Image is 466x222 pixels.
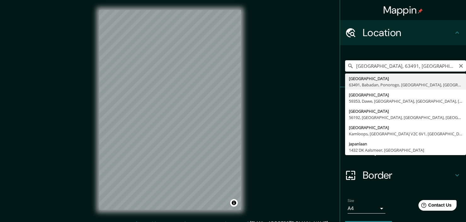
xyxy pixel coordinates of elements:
[345,60,466,72] input: Pick your city or area
[349,114,462,121] div: 56192, [GEOGRAPHIC_DATA], [GEOGRAPHIC_DATA], [GEOGRAPHIC_DATA], [GEOGRAPHIC_DATA]
[348,203,385,214] div: A4
[340,138,466,163] div: Layout
[418,8,423,14] img: pin-icon.png
[349,92,462,98] div: [GEOGRAPHIC_DATA]
[99,10,241,210] canvas: Map
[363,26,453,39] h4: Location
[349,82,462,88] div: 63491, Babadan, Ponorogo, [GEOGRAPHIC_DATA], [GEOGRAPHIC_DATA]
[349,147,462,153] div: 1432 DK Aalsmeer, [GEOGRAPHIC_DATA]
[340,112,466,138] div: Style
[363,169,453,181] h4: Border
[230,199,238,207] button: Toggle attribution
[349,124,462,131] div: [GEOGRAPHIC_DATA]
[410,198,459,215] iframe: Help widget launcher
[340,163,466,188] div: Border
[340,87,466,112] div: Pins
[349,108,462,114] div: [GEOGRAPHIC_DATA]
[383,4,423,16] h4: Mappin
[348,198,354,203] label: Size
[363,144,453,156] h4: Layout
[349,98,462,104] div: 59353, Dawe, [GEOGRAPHIC_DATA], [GEOGRAPHIC_DATA], [GEOGRAPHIC_DATA]
[340,20,466,45] div: Location
[349,131,462,137] div: Kamloops, [GEOGRAPHIC_DATA] V2C 6V1, [GEOGRAPHIC_DATA]
[458,62,463,68] button: Clear
[349,141,462,147] div: Japanlaan
[349,75,462,82] div: [GEOGRAPHIC_DATA]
